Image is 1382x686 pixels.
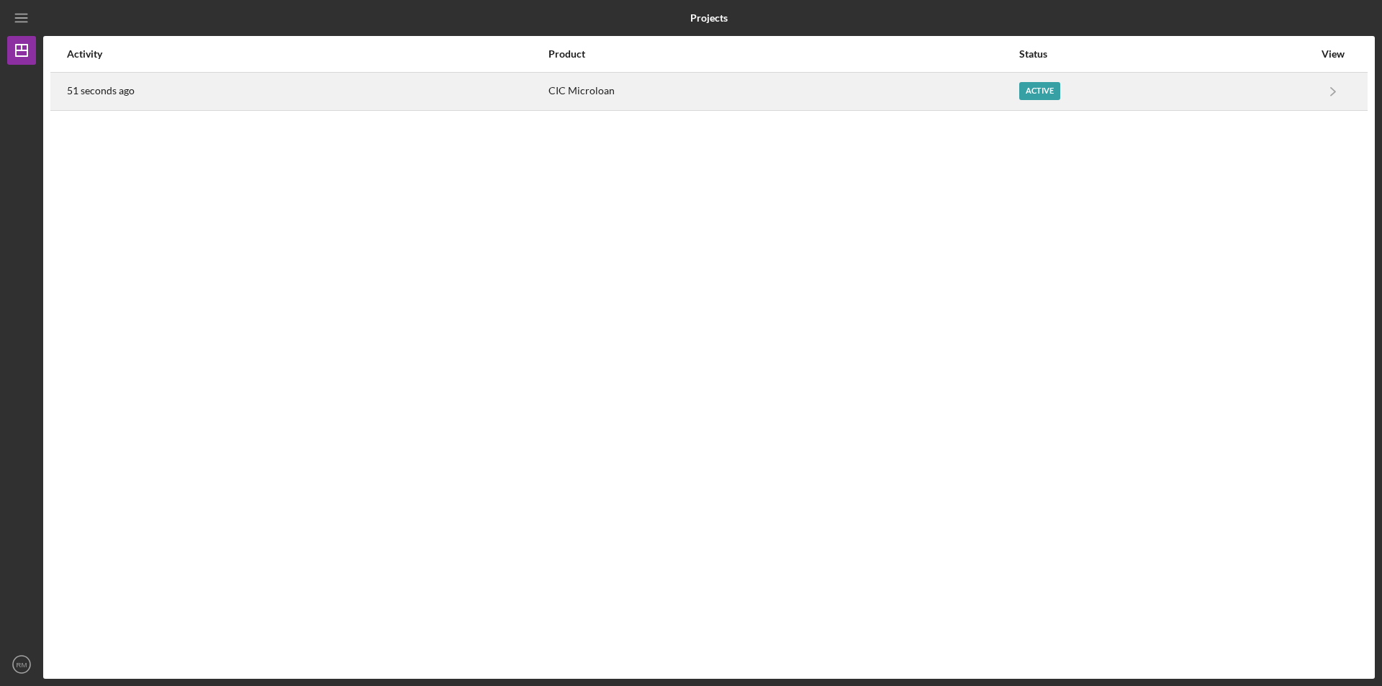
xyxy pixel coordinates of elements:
[1019,48,1314,60] div: Status
[1019,82,1060,100] div: Active
[67,85,135,96] time: 2025-09-22 03:36
[690,12,728,24] b: Projects
[548,48,1019,60] div: Product
[17,661,27,669] text: RM
[7,650,36,679] button: RM
[1315,48,1351,60] div: View
[67,48,547,60] div: Activity
[548,73,1019,109] div: CIC Microloan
